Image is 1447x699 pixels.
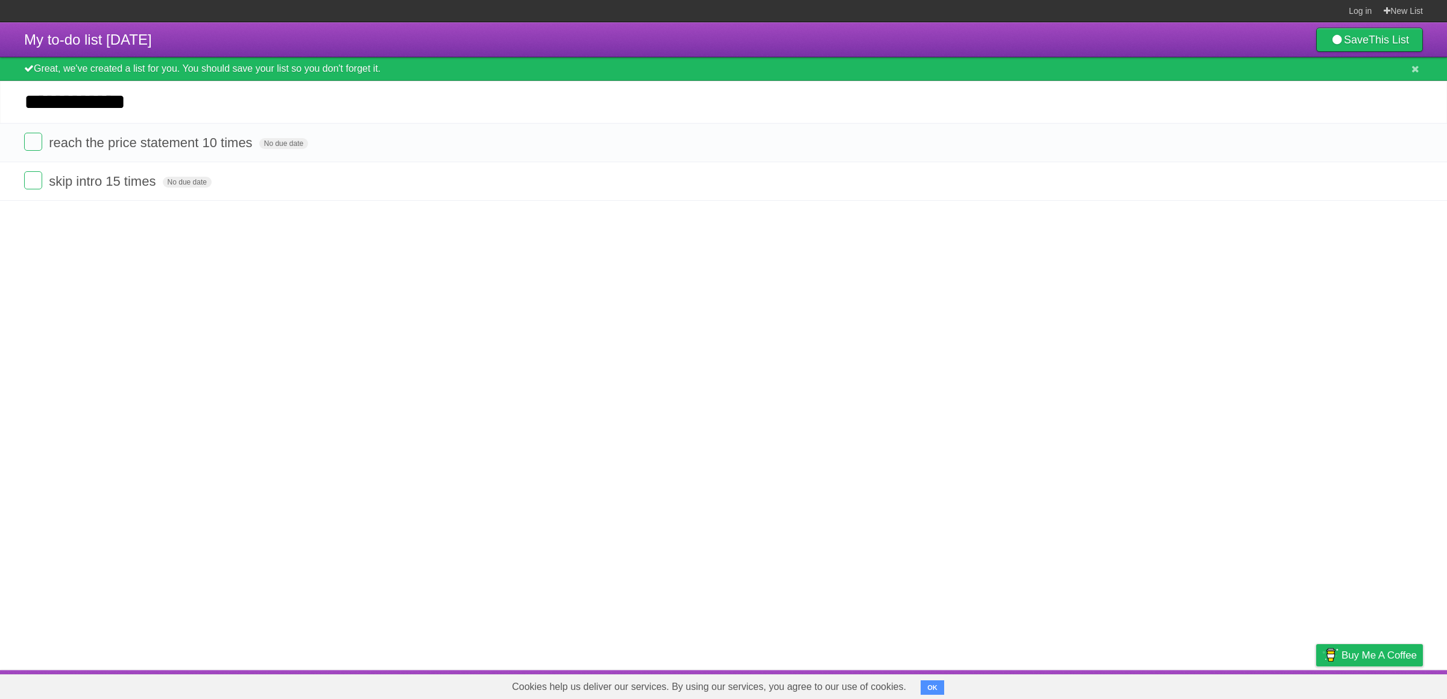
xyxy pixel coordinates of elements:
a: About [1156,673,1181,696]
img: Buy me a coffee [1322,645,1338,665]
a: SaveThis List [1316,28,1423,52]
a: Privacy [1300,673,1332,696]
a: Terms [1259,673,1286,696]
label: Done [24,171,42,189]
span: Buy me a coffee [1341,645,1417,666]
span: Cookies help us deliver our services. By using our services, you agree to our use of cookies. [500,675,918,699]
a: Buy me a coffee [1316,644,1423,666]
span: No due date [163,177,212,188]
a: Developers [1196,673,1244,696]
a: Suggest a feature [1347,673,1423,696]
span: reach the price statement 10 times [49,135,256,150]
span: skip intro 15 times [49,174,159,189]
span: No due date [259,138,308,149]
button: OK [921,680,944,695]
b: This List [1369,34,1409,46]
label: Done [24,133,42,151]
span: My to-do list [DATE] [24,31,152,48]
